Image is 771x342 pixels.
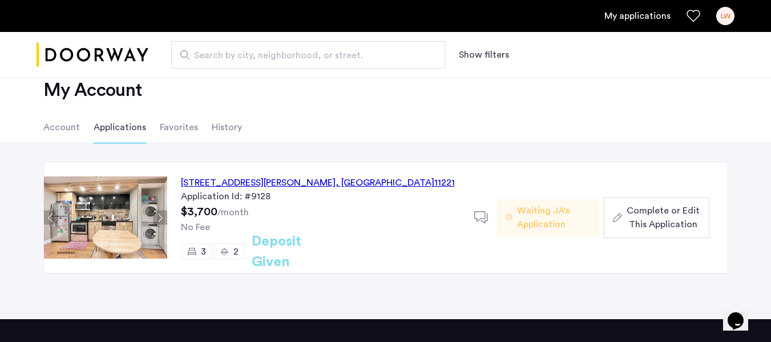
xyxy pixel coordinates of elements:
[212,111,242,143] li: History
[336,178,434,187] span: , [GEOGRAPHIC_DATA]
[181,190,461,203] div: Application Id: #9128
[723,296,760,331] iframe: chat widget
[459,48,509,62] button: Show or hide filters
[44,211,58,225] button: Previous apartment
[181,206,217,218] span: $3,700
[604,197,709,238] button: button
[153,211,167,225] button: Next apartment
[252,231,342,272] h2: Deposit Given
[217,208,249,217] sub: /month
[43,111,80,143] li: Account
[160,111,198,143] li: Favorites
[201,247,206,256] span: 3
[94,111,146,143] li: Applications
[37,34,148,77] img: logo
[604,9,671,23] a: My application
[517,204,590,231] span: Waiting JA's Application
[181,176,455,190] div: [STREET_ADDRESS][PERSON_NAME] 11221
[181,223,210,232] span: No Fee
[233,247,239,256] span: 2
[171,41,445,69] input: Apartment Search
[687,9,700,23] a: Favorites
[37,34,148,77] a: Cazamio logo
[194,49,413,62] span: Search by city, neighborhood, or street.
[716,7,734,25] div: LW
[43,79,728,102] h2: My Account
[627,204,700,231] span: Complete or Edit This Application
[44,176,167,259] img: Apartment photo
